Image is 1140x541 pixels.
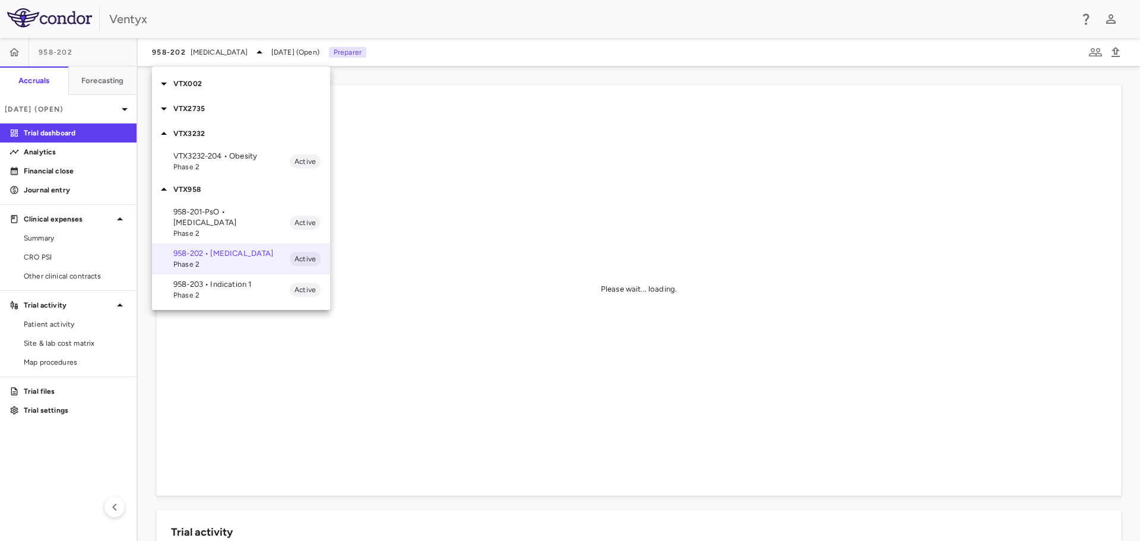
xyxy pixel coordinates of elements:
p: VTX3232-204 • Obesity [173,151,290,162]
p: VTX002 [173,78,330,89]
div: VTX958 [152,177,330,202]
div: 958-203 • Indication 1Phase 2Active [152,274,330,305]
span: Active [290,254,321,264]
span: Phase 2 [173,162,290,172]
p: 958-201-PsO • [MEDICAL_DATA] [173,207,290,228]
div: VTX3232 [152,121,330,146]
p: VTX2735 [173,103,330,114]
p: 958-203 • Indication 1 [173,279,290,290]
span: Phase 2 [173,228,290,239]
div: 958-201-PsO • [MEDICAL_DATA]Phase 2Active [152,202,330,243]
div: VTX2735 [152,96,330,121]
div: VTX3232-204 • ObesityPhase 2Active [152,146,330,177]
span: Phase 2 [173,290,290,300]
span: Active [290,156,321,167]
p: 958-202 • [MEDICAL_DATA] [173,248,290,259]
p: VTX958 [173,184,330,195]
p: VTX3232 [173,128,330,139]
span: Active [290,217,321,228]
div: VTX002 [152,71,330,96]
div: 958-202 • [MEDICAL_DATA]Phase 2Active [152,243,330,274]
span: Active [290,284,321,295]
span: Phase 2 [173,259,290,270]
